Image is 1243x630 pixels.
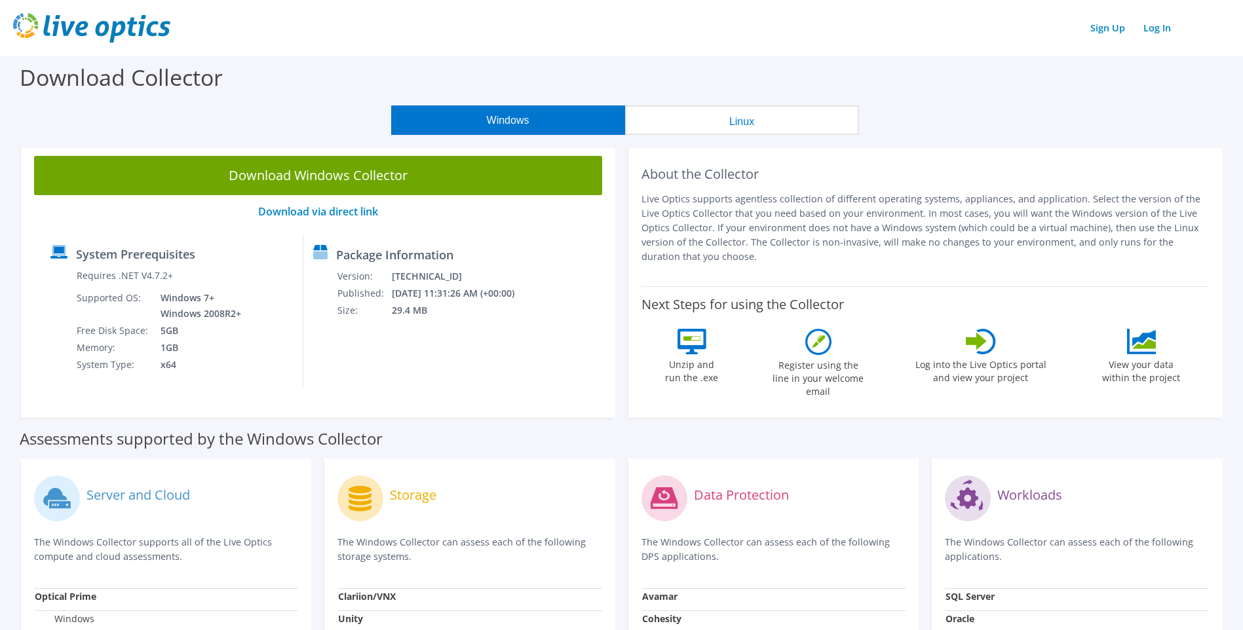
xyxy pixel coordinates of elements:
label: Package Information [336,248,453,261]
p: The Windows Collector can assess each of the following applications. [945,535,1209,564]
td: 29.4 MB [391,302,532,319]
label: Server and Cloud [86,489,190,502]
td: 1GB [151,339,244,356]
strong: Cohesity [642,612,681,625]
label: Next Steps for using the Collector [641,297,844,312]
a: Sign Up [1084,18,1132,37]
td: Size: [337,302,391,319]
label: Requires .NET V4.7.2+ [77,269,173,282]
td: Supported OS: [76,289,151,322]
td: [DATE] 11:31:26 AM (+00:00) [391,285,532,302]
img: live_optics_svg.svg [13,13,170,43]
strong: Optical Prime [35,590,96,602]
label: Assessments supported by the Windows Collector [20,432,383,445]
td: Version: [337,268,391,285]
label: View your data within the project [1094,354,1189,384]
td: Free Disk Space: [76,322,151,339]
strong: Avamar [642,590,678,602]
a: Download via direct link [258,204,378,219]
button: Linux [625,105,859,135]
button: Windows [391,105,625,135]
strong: Clariion/VNX [338,590,396,602]
td: [TECHNICAL_ID] [391,268,532,285]
label: System Prerequisites [76,248,195,261]
a: Download Windows Collector [34,156,602,195]
label: Workloads [997,489,1062,502]
td: Published: [337,285,391,302]
label: Log into the Live Optics portal and view your project [915,354,1047,384]
a: Log In [1137,18,1177,37]
label: Download Collector [20,62,223,92]
td: Windows 7+ Windows 2008R2+ [151,289,244,322]
td: x64 [151,356,244,373]
label: Storage [390,489,436,502]
label: Data Protection [694,489,789,502]
p: The Windows Collector can assess each of the following storage systems. [337,535,602,564]
td: System Type: [76,356,151,373]
p: The Windows Collector can assess each of the following DPS applications. [641,535,906,564]
strong: Unity [338,612,363,625]
h2: About the Collector [641,166,1210,182]
label: Windows [35,612,94,625]
label: Register using the line in your welcome email [769,355,868,398]
strong: Oracle [946,612,974,625]
td: Memory: [76,339,151,356]
p: Live Optics supports agentless collection of different operating systems, appliances, and applica... [641,192,1210,264]
label: Unzip and run the .exe [662,354,722,384]
p: The Windows Collector supports all of the Live Optics compute and cloud assessments. [34,535,298,564]
strong: SQL Server [946,590,995,602]
td: 5GB [151,322,244,339]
